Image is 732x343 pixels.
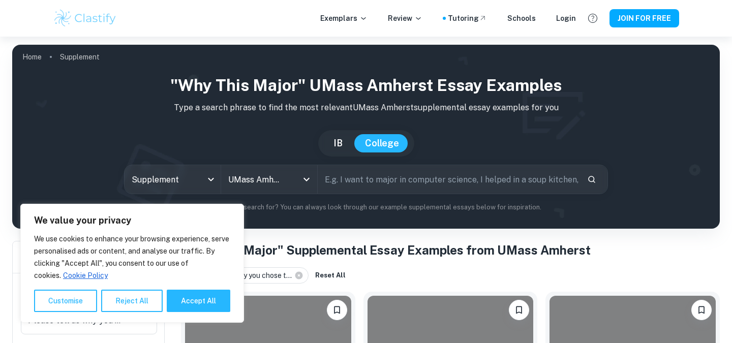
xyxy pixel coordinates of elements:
a: Home [22,50,42,64]
button: Accept All [167,290,230,312]
button: Please log in to bookmark exemplars [691,300,712,320]
a: Cookie Policy [63,271,108,280]
img: Clastify logo [53,8,117,28]
div: Please tell us why you chose t... [181,267,309,284]
p: Exemplars [320,13,368,24]
a: Login [556,13,576,24]
input: E.g. I want to major in computer science, I helped in a soup kitchen, I want to join the debate t... [318,165,579,194]
h1: "Why This Major" UMass Amherst Essay Examples [20,73,712,98]
button: IB [323,134,353,152]
p: Type a search phrase to find the most relevant UMass Amherst supplemental essay examples for you [20,102,712,114]
button: Customise [34,290,97,312]
p: We value your privacy [34,214,230,227]
button: JOIN FOR FREE [609,9,679,27]
img: profile cover [12,45,720,229]
button: Help and Feedback [584,10,601,27]
div: Supplement [125,165,221,194]
p: Supplement [60,51,100,63]
a: Tutoring [448,13,487,24]
button: College [355,134,409,152]
div: We value your privacy [20,204,244,323]
button: Please log in to bookmark exemplars [327,300,347,320]
button: Search [583,171,600,188]
p: Not sure what to search for? You can always look through our example supplemental essays below fo... [20,202,712,212]
p: We use cookies to enhance your browsing experience, serve personalised ads or content, and analys... [34,233,230,282]
button: Please log in to bookmark exemplars [509,300,529,320]
h1: "Why This Major" Supplemental Essay Examples from UMass Amherst [181,241,720,259]
a: Schools [507,13,536,24]
button: Open [299,172,314,186]
button: Reject All [101,290,163,312]
button: Reset All [313,268,348,283]
p: Review [388,13,422,24]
